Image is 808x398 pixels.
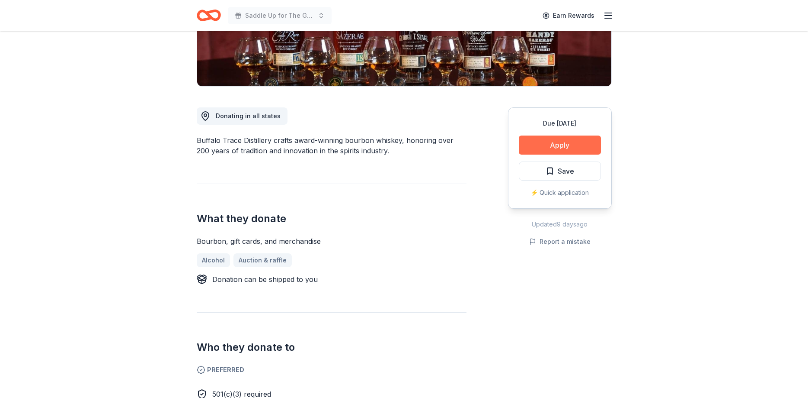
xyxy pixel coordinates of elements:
h2: What they donate [197,212,466,226]
span: Saddle Up for The Guild [245,10,314,21]
div: Updated 9 days ago [508,219,612,230]
div: Bourbon, gift cards, and merchandise [197,236,466,246]
button: Saddle Up for The Guild [228,7,332,24]
h2: Who they donate to [197,340,466,354]
button: Save [519,162,601,181]
a: Home [197,5,221,26]
span: Donating in all states [216,112,281,120]
a: Alcohol [197,253,230,267]
button: Apply [519,136,601,155]
div: Due [DATE] [519,118,601,129]
div: Donation can be shipped to you [212,274,318,285]
span: Save [558,165,574,177]
span: Preferred [197,365,466,375]
button: Report a mistake [529,236,591,247]
a: Earn Rewards [537,8,600,23]
div: Buffalo Trace Distillery crafts award-winning bourbon whiskey, honoring over 200 years of traditi... [197,135,466,156]
div: ⚡️ Quick application [519,188,601,198]
a: Auction & raffle [233,253,292,267]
